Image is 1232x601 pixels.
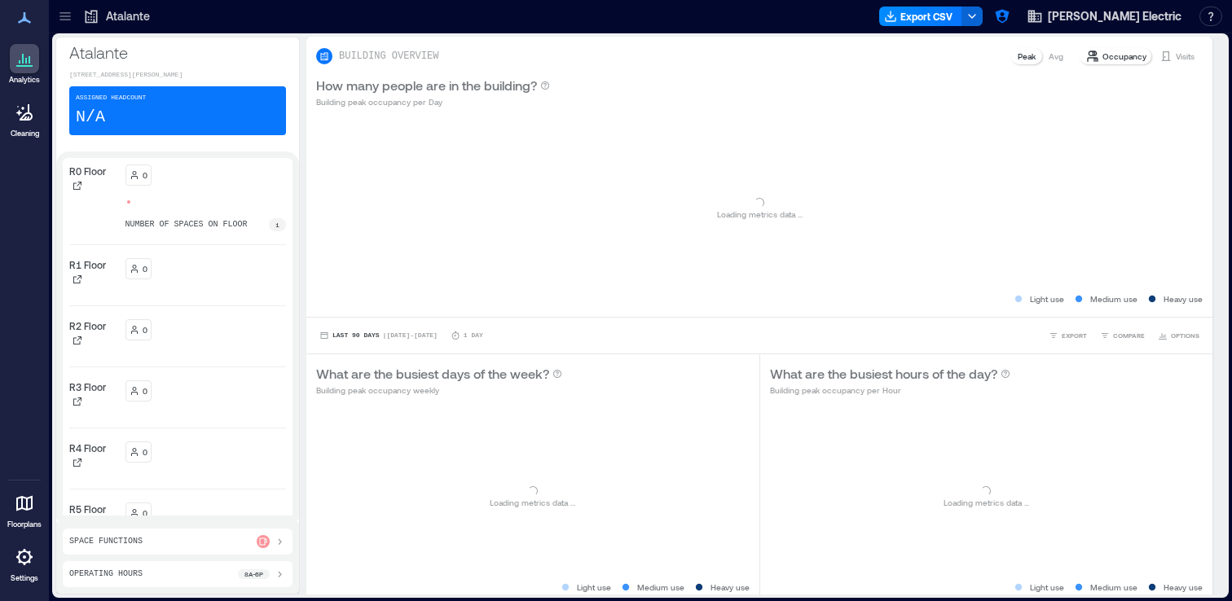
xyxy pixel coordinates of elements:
p: 1 [275,220,279,230]
a: Floorplans [2,484,46,534]
p: Medium use [637,581,684,594]
p: What are the busiest days of the week? [316,364,549,384]
p: 0 [143,384,147,397]
span: COMPARE [1113,331,1145,340]
p: Visits [1176,50,1195,63]
p: R0 Floor [69,165,106,178]
p: Light use [577,581,611,594]
p: Heavy use [1164,292,1203,305]
p: Building peak occupancy per Hour [770,384,1010,397]
p: Loading metrics data ... [490,496,575,509]
p: Light use [1030,292,1064,305]
button: COMPARE [1097,327,1148,344]
p: Assigned Headcount [76,93,146,103]
p: Analytics [9,75,40,85]
p: 0 [143,169,147,182]
p: 0 [143,262,147,275]
p: 0 [143,323,147,336]
p: R5 Floor [69,502,106,515]
span: EXPORT [1062,331,1087,340]
p: What are the busiest hours of the day? [770,364,997,384]
p: Heavy use [711,581,750,594]
p: Building peak occupancy weekly [316,384,562,397]
p: Medium use [1090,581,1137,594]
span: [PERSON_NAME] Electric [1048,8,1181,24]
p: Settings [11,573,38,583]
a: Analytics [4,39,45,90]
p: Operating Hours [69,568,143,581]
button: [PERSON_NAME] Electric [1022,3,1186,29]
p: Light use [1030,581,1064,594]
button: Export CSV [879,7,962,26]
p: Floorplans [7,520,42,529]
p: R2 Floor [69,319,106,332]
p: number of spaces on floor [125,218,248,231]
a: Settings [5,537,44,588]
p: [STREET_ADDRESS][PERSON_NAME] [69,70,286,80]
button: Last 90 Days |[DATE]-[DATE] [316,327,441,344]
p: 1 Day [464,331,483,340]
a: Cleaning [4,93,45,143]
button: OPTIONS [1155,327,1203,344]
p: R3 Floor [69,380,106,393]
p: Loading metrics data ... [717,208,803,221]
p: 8a - 6p [244,569,263,579]
p: N/A [76,106,105,129]
p: R1 Floor [69,258,106,271]
p: R4 Floor [69,441,106,454]
p: Occupancy [1102,50,1146,63]
p: Atalante [106,8,150,24]
p: Peak [1018,50,1036,63]
p: Heavy use [1164,581,1203,594]
p: Atalante [69,41,286,64]
p: Loading metrics data ... [944,496,1029,509]
p: Medium use [1090,292,1137,305]
p: How many people are in the building? [316,76,537,95]
p: Cleaning [11,129,39,138]
p: 0 [143,507,147,520]
p: Avg [1049,50,1063,63]
span: OPTIONS [1171,331,1199,340]
p: 0 [143,445,147,458]
button: EXPORT [1045,327,1090,344]
p: Building peak occupancy per Day [316,95,550,108]
p: BUILDING OVERVIEW [339,50,438,63]
p: Space Functions [69,535,143,548]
